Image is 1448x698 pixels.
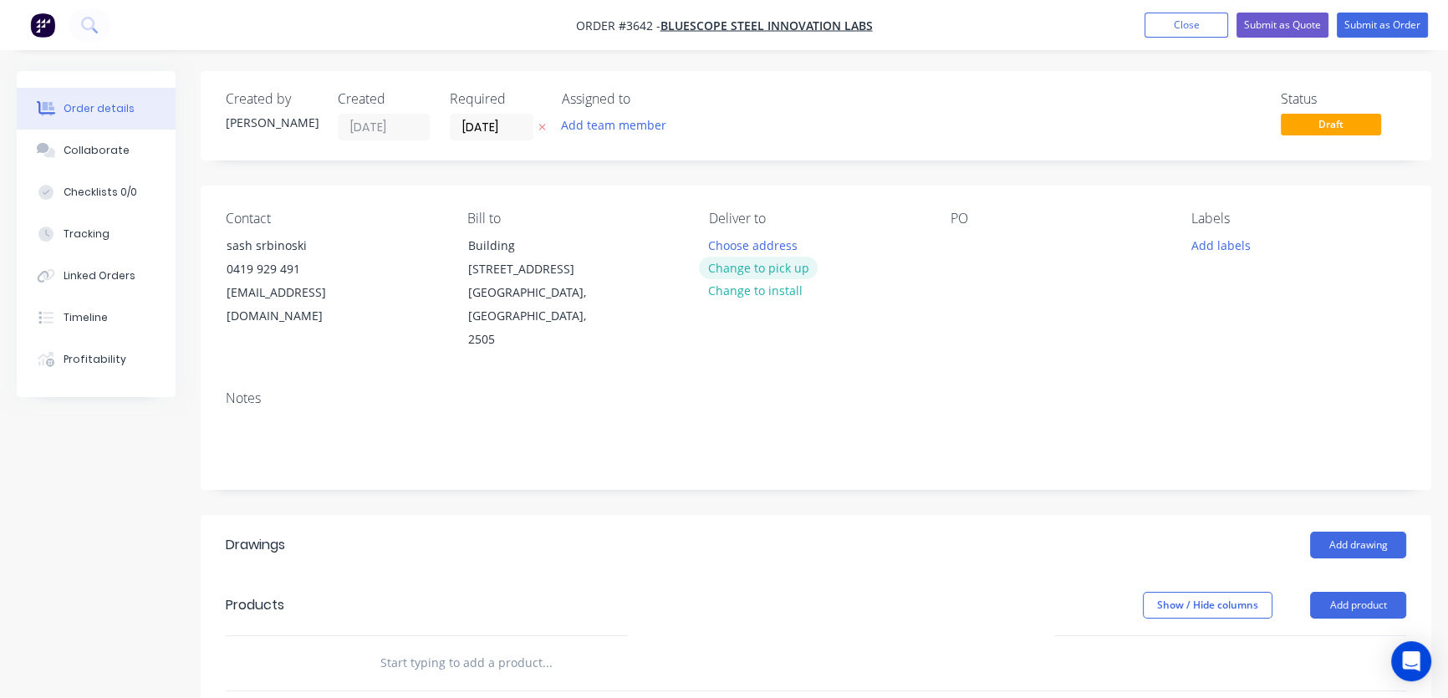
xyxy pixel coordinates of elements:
[17,213,176,255] button: Tracking
[226,91,318,107] div: Created by
[562,114,676,136] button: Add team member
[64,310,108,325] div: Timeline
[30,13,55,38] img: Factory
[17,88,176,130] button: Order details
[553,114,676,136] button: Add team member
[1391,641,1431,681] div: Open Intercom Messenger
[1182,233,1259,256] button: Add labels
[562,91,729,107] div: Assigned to
[64,268,135,283] div: Linked Orders
[212,233,380,329] div: sash srbinoski0419 929 491[EMAIL_ADDRESS][DOMAIN_NAME]
[338,91,430,107] div: Created
[227,257,365,281] div: 0419 929 491
[699,233,806,256] button: Choose address
[454,233,621,352] div: Building [STREET_ADDRESS][GEOGRAPHIC_DATA], [GEOGRAPHIC_DATA], 2505
[64,101,135,116] div: Order details
[660,18,873,33] a: BLUESCOPE STEEL INNOVATION LABS
[226,535,285,555] div: Drawings
[699,279,811,302] button: Change to install
[1337,13,1428,38] button: Submit as Order
[226,211,441,227] div: Contact
[227,281,365,328] div: [EMAIL_ADDRESS][DOMAIN_NAME]
[226,390,1406,406] div: Notes
[17,339,176,380] button: Profitability
[468,234,607,281] div: Building [STREET_ADDRESS]
[1310,532,1406,558] button: Add drawing
[17,297,176,339] button: Timeline
[467,211,682,227] div: Bill to
[64,185,137,200] div: Checklists 0/0
[450,91,542,107] div: Required
[1145,13,1228,38] button: Close
[64,143,130,158] div: Collaborate
[17,255,176,297] button: Linked Orders
[17,171,176,213] button: Checklists 0/0
[950,211,1165,227] div: PO
[1310,592,1406,619] button: Add product
[226,114,318,131] div: [PERSON_NAME]
[226,595,284,615] div: Products
[699,257,818,279] button: Change to pick up
[1143,592,1272,619] button: Show / Hide columns
[1236,13,1328,38] button: Submit as Quote
[17,130,176,171] button: Collaborate
[1281,91,1406,107] div: Status
[1191,211,1406,227] div: Labels
[64,352,126,367] div: Profitability
[227,234,365,257] div: sash srbinoski
[64,227,110,242] div: Tracking
[709,211,924,227] div: Deliver to
[468,281,607,351] div: [GEOGRAPHIC_DATA], [GEOGRAPHIC_DATA], 2505
[1281,114,1381,135] span: Draft
[576,18,660,33] span: Order #3642 -
[380,646,714,680] input: Start typing to add a product...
